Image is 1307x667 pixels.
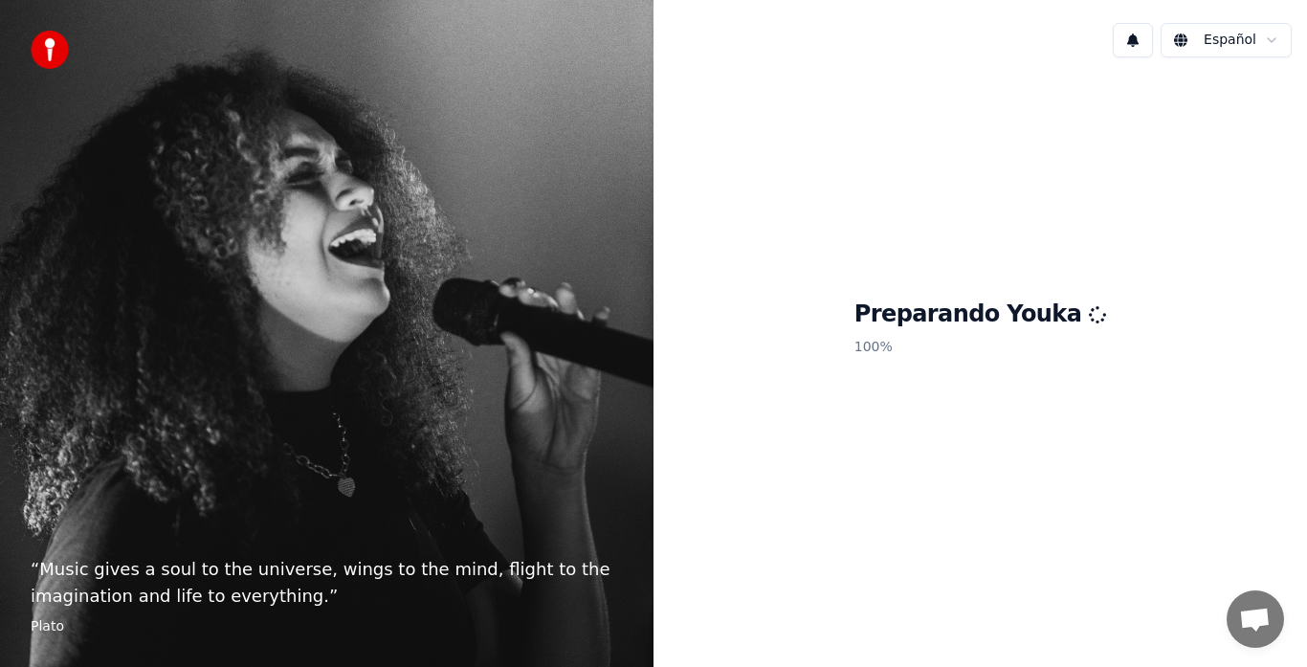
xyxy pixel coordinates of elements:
[854,330,1107,365] p: 100 %
[854,300,1107,330] h1: Preparando Youka
[1227,590,1284,648] div: Chat abierto
[31,617,623,636] footer: Plato
[31,31,69,69] img: youka
[31,556,623,610] p: “ Music gives a soul to the universe, wings to the mind, flight to the imagination and life to ev...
